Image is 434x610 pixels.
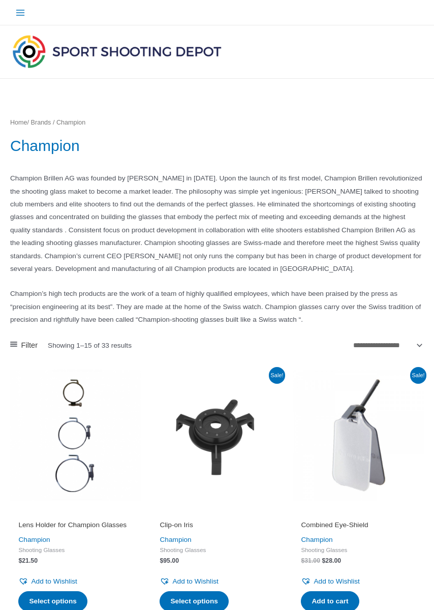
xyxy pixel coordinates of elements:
span: Shooting Glasses [18,546,133,554]
span: Shooting Glasses [301,546,415,554]
span: Filter [21,339,38,352]
iframe: Customer reviews powered by Trustpilot [301,506,415,518]
p: Champion’s high tech products are the work of a team of highly qualified employees, which have be... [10,287,424,326]
a: Clip-on Iris [160,521,274,533]
iframe: Customer reviews powered by Trustpilot [160,506,274,518]
img: Combined Eye-Shield [293,370,424,501]
nav: Breadcrumb [10,117,424,129]
a: Champion [160,536,191,543]
span: Sale! [269,367,286,384]
span: $ [301,557,304,564]
img: Lens Holder for Champion Glasses [10,370,141,501]
a: Filter [10,339,38,352]
a: Champion [301,536,332,543]
a: Home [10,119,27,126]
a: Add to Wishlist [18,575,77,588]
button: Main menu toggle [10,3,30,22]
h1: Champion [10,135,424,157]
select: Shop order [350,339,424,353]
h2: Combined Eye-Shield [301,521,415,530]
img: Sport Shooting Depot [10,33,224,70]
img: Clip-on Iris [151,370,283,501]
iframe: Customer reviews powered by Trustpilot [18,506,133,518]
span: Add to Wishlist [31,577,77,585]
bdi: 21.50 [18,557,38,564]
span: Shooting Glasses [160,546,274,554]
p: Champion Brillen AG was founded by [PERSON_NAME] in [DATE]. Upon the launch of its first model, C... [10,172,424,275]
bdi: 28.00 [322,557,341,564]
h2: Lens Holder for Champion Glasses [18,521,133,530]
a: Lens Holder for Champion Glasses [18,521,133,533]
a: Add to Wishlist [301,575,359,588]
span: Add to Wishlist [314,577,359,585]
a: Combined Eye-Shield [301,521,415,533]
span: $ [160,557,163,564]
span: $ [322,557,325,564]
p: Showing 1–15 of 33 results [48,342,132,349]
span: Sale! [410,367,427,384]
a: Champion [18,536,50,543]
bdi: 95.00 [160,557,179,564]
span: $ [18,557,22,564]
a: Add to Wishlist [160,575,218,588]
h2: Clip-on Iris [160,521,274,530]
bdi: 31.00 [301,557,320,564]
span: Add to Wishlist [172,577,218,585]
